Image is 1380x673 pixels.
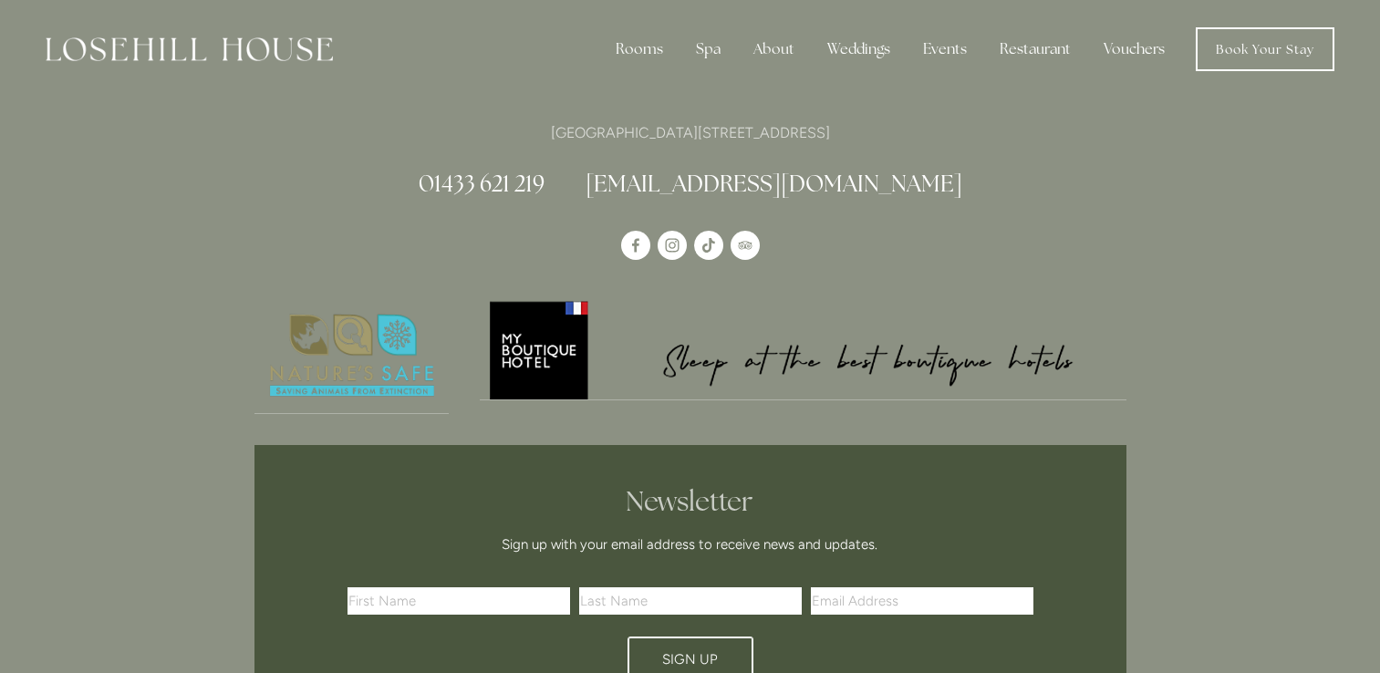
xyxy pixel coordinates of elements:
[254,120,1126,145] p: [GEOGRAPHIC_DATA][STREET_ADDRESS]
[586,169,962,198] a: [EMAIL_ADDRESS][DOMAIN_NAME]
[348,587,570,615] input: First Name
[908,31,981,67] div: Events
[681,31,735,67] div: Spa
[985,31,1085,67] div: Restaurant
[480,298,1126,400] a: My Boutique Hotel - Logo
[662,651,718,668] span: Sign Up
[46,37,333,61] img: Losehill House
[658,231,687,260] a: Instagram
[354,533,1027,555] p: Sign up with your email address to receive news and updates.
[1089,31,1179,67] a: Vouchers
[480,298,1126,399] img: My Boutique Hotel - Logo
[579,587,802,615] input: Last Name
[813,31,905,67] div: Weddings
[1196,27,1334,71] a: Book Your Stay
[621,231,650,260] a: Losehill House Hotel & Spa
[811,587,1033,615] input: Email Address
[739,31,809,67] div: About
[354,485,1027,518] h2: Newsletter
[419,169,545,198] a: 01433 621 219
[694,231,723,260] a: TikTok
[254,298,450,414] a: Nature's Safe - Logo
[601,31,678,67] div: Rooms
[731,231,760,260] a: TripAdvisor
[254,298,450,413] img: Nature's Safe - Logo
